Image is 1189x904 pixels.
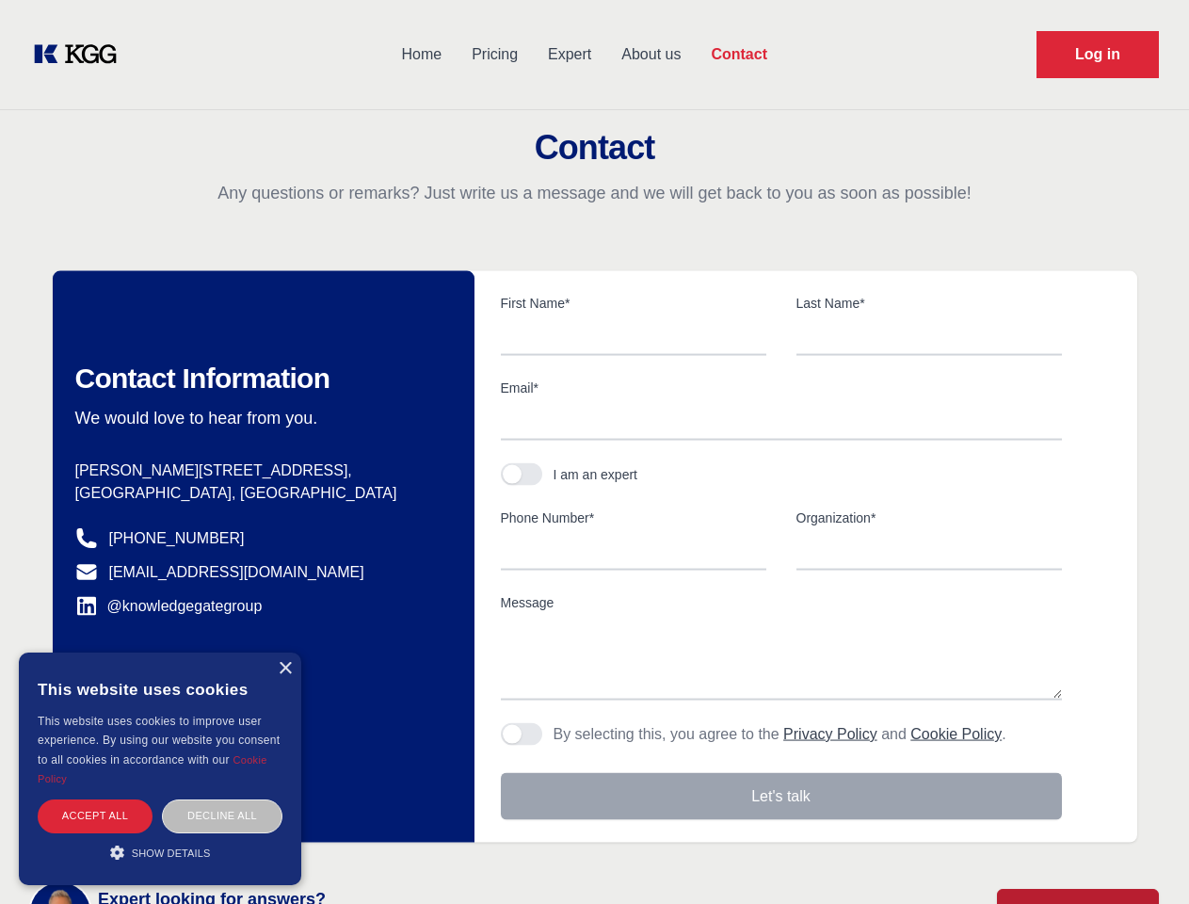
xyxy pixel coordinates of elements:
[457,30,533,79] a: Pricing
[38,667,282,712] div: This website uses cookies
[23,182,1166,204] p: Any questions or remarks? Just write us a message and we will get back to you as soon as possible!
[606,30,696,79] a: About us
[796,294,1062,313] label: Last Name*
[910,726,1002,742] a: Cookie Policy
[501,379,1062,397] label: Email*
[796,508,1062,527] label: Organization*
[554,723,1006,746] p: By selecting this, you agree to the and .
[23,129,1166,167] h2: Contact
[501,294,766,313] label: First Name*
[501,508,766,527] label: Phone Number*
[38,799,153,832] div: Accept all
[1036,31,1159,78] a: Request Demo
[501,773,1062,820] button: Let's talk
[38,843,282,862] div: Show details
[554,465,638,484] div: I am an expert
[109,527,245,550] a: [PHONE_NUMBER]
[1095,814,1189,904] iframe: Chat Widget
[109,561,364,584] a: [EMAIL_ADDRESS][DOMAIN_NAME]
[533,30,606,79] a: Expert
[501,593,1062,612] label: Message
[386,30,457,79] a: Home
[75,460,444,482] p: [PERSON_NAME][STREET_ADDRESS],
[132,847,211,859] span: Show details
[30,40,132,70] a: KOL Knowledge Platform: Talk to Key External Experts (KEE)
[696,30,782,79] a: Contact
[278,662,292,676] div: Close
[75,595,263,618] a: @knowledgegategroup
[75,407,444,429] p: We would love to hear from you.
[38,754,267,784] a: Cookie Policy
[75,482,444,505] p: [GEOGRAPHIC_DATA], [GEOGRAPHIC_DATA]
[162,799,282,832] div: Decline all
[783,726,877,742] a: Privacy Policy
[75,362,444,395] h2: Contact Information
[38,715,280,767] span: This website uses cookies to improve user experience. By using our website you consent to all coo...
